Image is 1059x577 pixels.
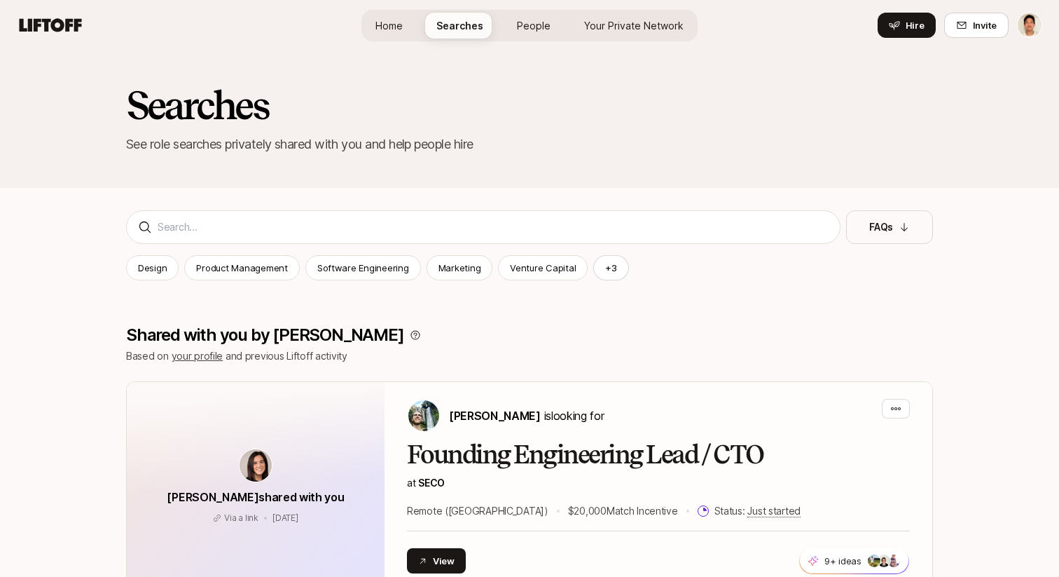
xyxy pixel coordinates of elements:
[517,18,551,33] span: People
[878,555,890,567] img: c0e63016_88f0_404b_adce_f7c58050cde2.jpg
[364,13,414,39] a: Home
[240,449,272,482] img: avatar-url
[172,350,223,362] a: your profile
[407,503,548,520] p: Remote ([GEOGRAPHIC_DATA])
[747,505,801,517] span: Just started
[944,13,1009,38] button: Invite
[449,409,541,423] span: [PERSON_NAME]
[510,261,576,275] p: Venture Capital
[436,18,483,33] span: Searches
[375,18,403,33] span: Home
[317,261,409,275] p: Software Engineering
[126,135,933,154] p: See role searches privately shared with you and help people hire
[408,400,439,431] img: Carter Cleveland
[126,348,933,365] p: Based on and previous Liftoff activity
[425,13,494,39] a: Searches
[568,503,678,520] p: $20,000 Match Incentive
[868,555,880,567] img: 23676b67_9673_43bb_8dff_2aeac9933bfb.jpg
[449,407,604,425] p: is looking for
[126,325,404,345] p: Shared with you by [PERSON_NAME]
[1018,13,1041,37] img: Jeremy Chen
[824,554,861,568] p: 9+ ideas
[799,548,909,574] button: 9+ ideas
[407,441,910,469] h2: Founding Engineering Lead / CTO
[846,210,933,244] button: FAQs
[878,13,936,38] button: Hire
[714,503,801,520] p: Status:
[1017,13,1042,38] button: Jeremy Chen
[593,255,629,280] button: +3
[272,512,298,523] span: August 5, 2025 3:33pm
[224,512,258,524] p: Via a link
[573,13,695,39] a: Your Private Network
[438,261,481,275] p: Marketing
[407,475,910,491] p: at
[973,18,997,32] span: Invite
[584,18,684,33] span: Your Private Network
[906,18,925,32] span: Hire
[418,477,445,489] span: SECO
[869,219,893,236] p: FAQs
[506,13,562,39] a: People
[158,219,829,236] input: Search...
[138,261,167,275] p: Design
[126,84,933,126] h2: Searches
[887,555,900,567] img: ACg8ocInyrGrb4MC9uz50sf4oDbeg82BTXgt_Vgd6-yBkTRc-xTs8ygV=s160-c
[167,490,344,504] span: [PERSON_NAME] shared with you
[196,261,287,275] p: Product Management
[407,548,466,573] button: View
